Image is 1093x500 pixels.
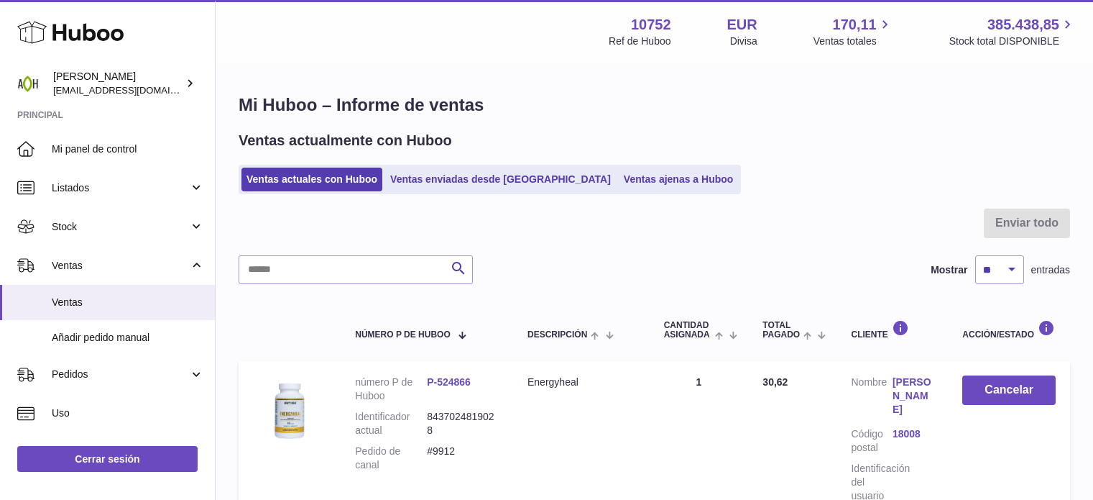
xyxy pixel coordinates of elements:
[52,220,189,234] span: Stock
[987,15,1059,35] span: 385.438,85
[727,15,757,35] strong: EUR
[962,376,1056,405] button: Cancelar
[241,168,382,191] a: Ventas actuales con Huboo
[355,410,427,437] dt: Identificador actual
[813,15,893,48] a: 170,11 Ventas totales
[52,142,204,156] span: Mi panel de control
[239,94,1070,117] h1: Mi Huboo – Informe de ventas
[949,15,1076,48] a: 385.438,85 Stock total DISPONIBLE
[52,296,204,309] span: Ventas
[833,15,877,35] span: 170,11
[762,376,788,388] span: 30,62
[355,330,450,340] span: número P de Huboo
[1031,263,1070,277] span: entradas
[52,181,189,195] span: Listados
[893,427,933,441] a: 18008
[527,376,635,389] div: Energyheal
[52,331,204,345] span: Añadir pedido manual
[619,168,739,191] a: Ventas ajenas a Huboo
[631,15,671,35] strong: 10752
[427,410,499,437] dd: 8437024819028
[253,376,325,447] img: 107521706523525.jpg
[851,376,892,420] dt: Nombre
[962,320,1056,340] div: Acción/Estado
[527,330,587,340] span: Descripción
[427,445,499,472] dd: #9912
[52,368,189,381] span: Pedidos
[53,70,183,97] div: [PERSON_NAME]
[664,321,711,340] span: Cantidad ASIGNADA
[813,35,893,48] span: Ventas totales
[355,445,427,472] dt: Pedido de canal
[17,446,198,472] a: Cerrar sesión
[609,35,670,48] div: Ref de Huboo
[762,321,800,340] span: Total pagado
[730,35,757,48] div: Divisa
[17,73,39,94] img: ventas@adaptohealue.com
[355,376,427,403] dt: número P de Huboo
[52,259,189,273] span: Ventas
[53,84,211,96] span: [EMAIL_ADDRESS][DOMAIN_NAME]
[851,320,933,340] div: Cliente
[949,35,1076,48] span: Stock total DISPONIBLE
[385,168,616,191] a: Ventas enviadas desde [GEOGRAPHIC_DATA]
[239,131,452,150] h2: Ventas actualmente con Huboo
[851,427,892,455] dt: Código postal
[427,376,471,388] a: P-524866
[52,406,204,420] span: Uso
[931,263,967,277] label: Mostrar
[893,376,933,417] a: [PERSON_NAME]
